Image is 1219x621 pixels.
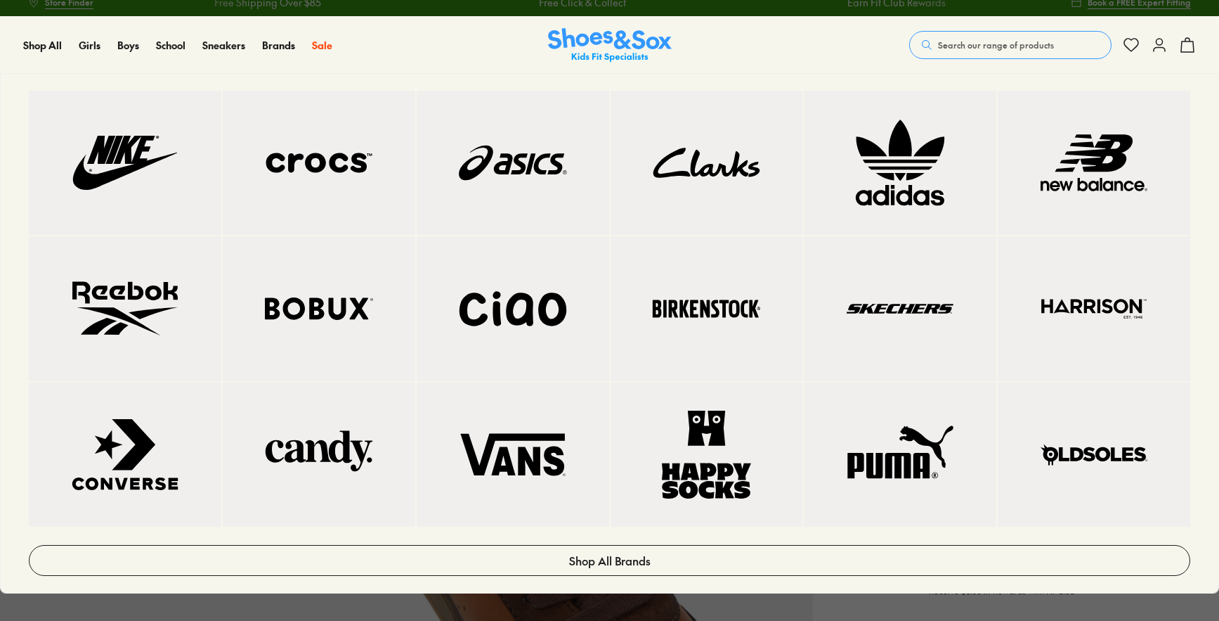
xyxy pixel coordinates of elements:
[202,38,245,52] span: Sneakers
[23,38,62,52] span: Shop All
[117,38,139,52] span: Boys
[79,38,100,52] span: Girls
[548,28,672,63] a: Shoes & Sox
[548,28,672,63] img: SNS_Logo_Responsive.svg
[29,545,1190,576] a: Shop All Brands
[156,38,185,52] span: School
[909,31,1112,59] button: Search our range of products
[938,39,1054,51] span: Search our range of products
[312,38,332,53] a: Sale
[79,38,100,53] a: Girls
[312,38,332,52] span: Sale
[117,38,139,53] a: Boys
[202,38,245,53] a: Sneakers
[262,38,295,52] span: Brands
[262,38,295,53] a: Brands
[23,38,62,53] a: Shop All
[156,38,185,53] a: School
[569,552,651,569] span: Shop All Brands
[929,584,1075,610] p: Receive $5.00 in Rewards with Fit Club
[7,5,49,47] button: Open gorgias live chat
